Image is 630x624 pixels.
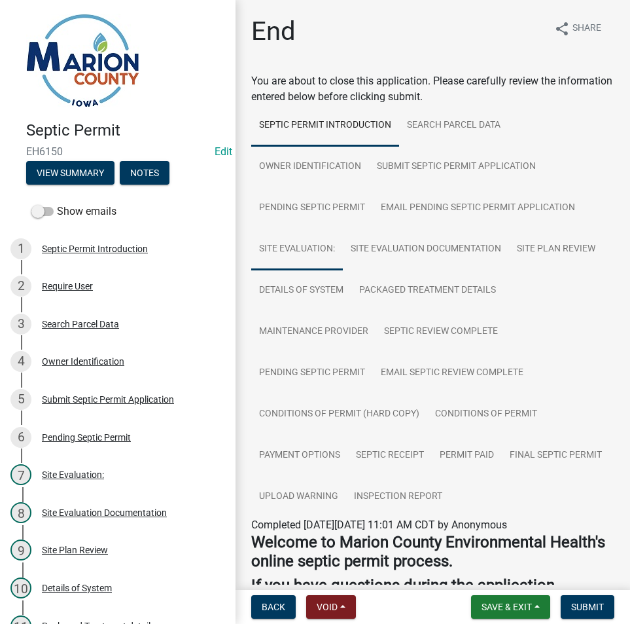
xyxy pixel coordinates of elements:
[251,352,373,394] a: Pending Septic Permit
[346,476,450,518] a: Inspection Report
[251,146,369,188] a: Owner Identification
[10,314,31,335] div: 3
[251,533,605,570] strong: Welcome to Marion County Environmental Health's online septic permit process.
[120,168,169,179] wm-modal-confirm: Notes
[42,545,108,555] div: Site Plan Review
[251,229,343,270] a: Site Evaluation:
[251,394,427,435] a: Conditions of Permit (hard copy)
[572,21,601,37] span: Share
[42,433,131,442] div: Pending Septic Permit
[10,351,31,372] div: 4
[343,229,509,270] a: Site Evaluation Documentation
[376,311,506,353] a: Septic Review Complete
[26,145,209,158] span: EH6150
[351,270,504,312] a: Packaged Treatment details
[481,602,532,612] span: Save & Exit
[571,602,604,612] span: Submit
[10,464,31,485] div: 7
[42,470,104,479] div: Site Evaluation:
[42,583,112,593] div: Details of System
[369,146,544,188] a: Submit Septic Permit Application
[373,187,583,229] a: Email Pending Septic Permit Application
[10,238,31,259] div: 1
[10,502,31,523] div: 8
[26,14,139,107] img: Marion County, Iowa
[10,427,31,448] div: 6
[215,145,232,158] a: Edit
[317,602,338,612] span: Void
[10,540,31,560] div: 9
[251,435,348,477] a: Payment Options
[26,121,225,140] h4: Septic Permit
[215,145,232,158] wm-modal-confirm: Edit Application Number
[251,105,399,147] a: Septic Permit Introduction
[306,595,356,619] button: Void
[251,595,296,619] button: Back
[251,16,296,47] h1: End
[348,435,432,477] a: Septic Receipt
[251,270,351,312] a: Details of System
[427,394,545,435] a: Conditions of Permit
[42,244,148,253] div: Septic Permit Introduction
[373,352,531,394] a: Email Septic Review Complete
[561,595,614,619] button: Submit
[509,229,603,270] a: Site Plan Review
[26,168,114,179] wm-modal-confirm: Summary
[471,595,550,619] button: Save & Exit
[10,276,31,297] div: 2
[502,435,610,477] a: Final Septic Permit
[251,311,376,353] a: Maintenance Provider
[31,204,116,219] label: Show emails
[42,357,124,366] div: Owner Identification
[399,105,508,147] a: Search Parcel Data
[42,282,93,291] div: Require User
[42,320,119,329] div: Search Parcel Data
[26,161,114,185] button: View Summary
[554,21,570,37] i: share
[251,519,507,531] span: Completed [DATE][DATE] 11:01 AM CDT by Anonymous
[10,389,31,410] div: 5
[42,508,167,517] div: Site Evaluation Documentation
[42,395,174,404] div: Submit Septic Permit Application
[251,476,346,518] a: UPLOAD WARNING
[262,602,285,612] span: Back
[10,578,31,598] div: 10
[251,187,373,229] a: Pending Septic Permit
[544,16,612,41] button: shareShare
[432,435,502,477] a: Permit Paid
[120,161,169,185] button: Notes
